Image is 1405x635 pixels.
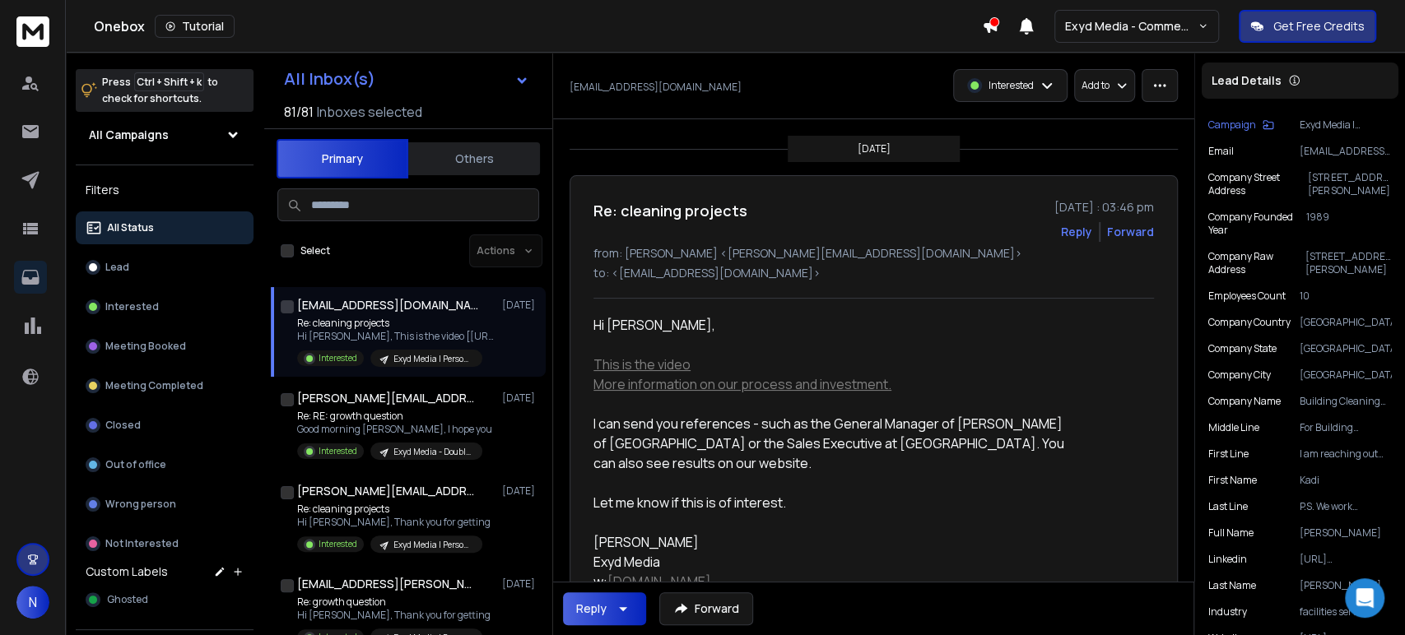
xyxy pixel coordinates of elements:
p: Kadi [1300,474,1392,487]
div: w: [593,572,1074,591]
button: Primary [277,139,408,178]
p: All Status [107,221,154,234]
p: First Line [1208,447,1249,461]
p: from: [PERSON_NAME] <[PERSON_NAME][EMAIL_ADDRESS][DOMAIN_NAME]> [593,245,1154,262]
p: Not Interested [105,537,179,550]
p: First Name [1208,474,1257,487]
p: Company Founded Year [1208,211,1306,237]
button: All Campaigns [76,118,254,151]
p: to: <[EMAIL_ADDRESS][DOMAIN_NAME]> [593,265,1154,281]
p: Interested [319,352,357,364]
p: [DATE] [502,392,539,405]
p: Meeting Completed [105,379,203,392]
button: Campaign [1208,118,1274,132]
p: Middle Line [1208,421,1259,434]
p: Lead Details [1212,72,1282,89]
button: All Status [76,211,254,244]
p: Company Name [1208,395,1281,408]
button: N [16,586,49,619]
p: I am reaching out because you're the General Manager at Building Cleaning Services since [DATE]. [1300,447,1392,461]
p: [DATE] [502,577,539,591]
button: Reply [1061,224,1092,240]
button: Not Interested [76,527,254,560]
div: [PERSON_NAME] [593,532,1074,552]
p: Last Line [1208,500,1248,513]
div: Forward [1107,224,1154,240]
h3: Custom Labels [86,563,168,580]
p: Exyd Media - Double down on what works [393,446,472,458]
p: Last Name [1208,579,1256,592]
label: Select [300,244,330,257]
p: [EMAIL_ADDRESS][DOMAIN_NAME] [570,81,742,94]
p: Company Raw Address [1208,250,1305,276]
p: 10 [1300,290,1392,303]
p: [DATE] [502,299,539,312]
div: Open Intercom Messenger [1345,578,1384,618]
p: Company State [1208,342,1277,355]
button: Others [408,141,540,177]
p: Interested [105,300,159,313]
p: Interested [319,445,357,457]
p: Exyd Media | Personalized F+M+L [393,353,472,365]
p: Email [1208,145,1234,158]
h1: [EMAIL_ADDRESS][PERSON_NAME][DOMAIN_NAME] [297,576,478,592]
p: facilities services [1300,605,1392,619]
h1: [EMAIL_ADDRESS][DOMAIN_NAME] [297,297,478,313]
p: Company Country [1208,316,1291,329]
button: Meeting Completed [76,369,254,402]
p: industry [1208,605,1247,619]
h1: [PERSON_NAME][EMAIL_ADDRESS][DOMAIN_NAME] [297,483,478,499]
p: Exyd Media | Personalized F+M+L [1300,118,1392,132]
button: Wrong person [76,488,254,521]
button: Ghosted [76,583,254,616]
h3: Inboxes selected [317,102,422,122]
div: Hi [PERSON_NAME], [593,315,1074,335]
p: Good morning [PERSON_NAME], I hope you [297,423,492,436]
p: 1989 [1306,211,1392,237]
button: Reply [563,592,646,625]
a: This is the video [593,355,691,373]
p: [DATE] : 03:46 pm [1054,199,1154,216]
p: Get Free Credits [1273,18,1365,35]
button: Tutorial [155,15,235,38]
p: Building Cleaning Services [1300,395,1392,408]
div: Let me know if this is of interest. [593,493,1074,512]
div: Onebox [94,15,982,38]
p: Interested [989,79,1034,92]
p: Re: growth question [297,596,491,609]
p: [STREET_ADDRESS][PERSON_NAME] [1305,250,1392,276]
p: [GEOGRAPHIC_DATA] [1300,342,1392,355]
button: Closed [76,409,254,442]
button: Lead [76,251,254,284]
p: Campaign [1208,118,1256,132]
p: Re: cleaning projects [297,317,495,330]
p: linkedin [1208,553,1247,566]
p: Employees Count [1208,290,1286,303]
p: [PERSON_NAME] [1300,579,1392,592]
h1: All Inbox(s) [284,71,375,87]
div: I can send you references - such as the General Manager of [PERSON_NAME] of [GEOGRAPHIC_DATA] or ... [593,414,1074,473]
span: Ctrl + Shift + k [134,72,204,91]
p: [EMAIL_ADDRESS][DOMAIN_NAME] [1300,145,1392,158]
p: Full Name [1208,526,1254,540]
p: Company City [1208,368,1271,382]
p: [GEOGRAPHIC_DATA] [1300,316,1392,329]
p: For Building Cleaning Services, we would reach out to companies in [GEOGRAPHIC_DATA]. For example... [1300,421,1392,434]
h3: Filters [76,178,254,202]
button: Forward [659,592,753,625]
p: [STREET_ADDRESS][PERSON_NAME] [1308,171,1392,197]
h1: Re: cleaning projects [593,199,747,222]
a: [DOMAIN_NAME] [607,572,711,591]
p: Closed [105,419,141,432]
p: Hi [PERSON_NAME], Thank you for getting [297,516,491,529]
p: Lead [105,261,129,274]
p: Interested [319,538,357,550]
p: P.S. We work exclusively with only one cleaning company per area. You’re in [GEOGRAPHIC_DATA], wh... [1300,500,1392,513]
p: Exyd Media - Commercial Cleaning [1065,18,1198,35]
p: Add to [1082,79,1110,92]
p: Hi [PERSON_NAME], This is the video [[URL][DOMAIN_NAME]] More [297,330,495,343]
h1: All Campaigns [89,127,169,143]
p: [GEOGRAPHIC_DATA] [1300,368,1392,382]
p: Meeting Booked [105,340,186,353]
